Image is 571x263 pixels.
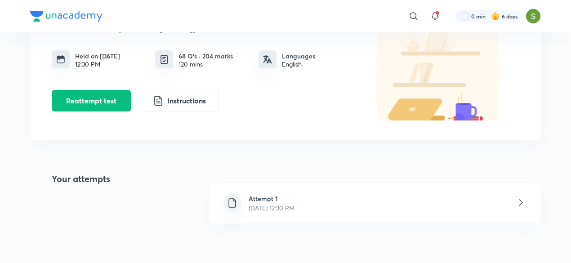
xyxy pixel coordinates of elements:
img: languages [263,55,272,64]
img: quiz info [159,54,170,65]
h4: Your attempts [30,172,110,234]
img: default [357,4,519,120]
div: 120 mins [178,61,233,68]
img: instruction [153,95,164,106]
h3: Mock Test 15 (Test on [DATE]) [52,21,353,34]
h6: Held on [DATE] [75,51,120,61]
h6: Languages [282,51,315,61]
img: streak [491,12,500,21]
h6: Attempt 1 [249,194,294,203]
button: Reattempt test [52,90,131,111]
img: Company Logo [30,11,103,22]
img: timing [56,55,65,64]
div: 12:30 PM [75,61,120,68]
div: English [282,61,315,68]
button: Instructions [140,90,219,111]
img: Samridhi Vij [526,9,541,24]
img: file [227,197,238,209]
p: [DATE] 12:30 PM [249,203,294,213]
h6: 68 Q’s · 204 marks [178,51,233,61]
